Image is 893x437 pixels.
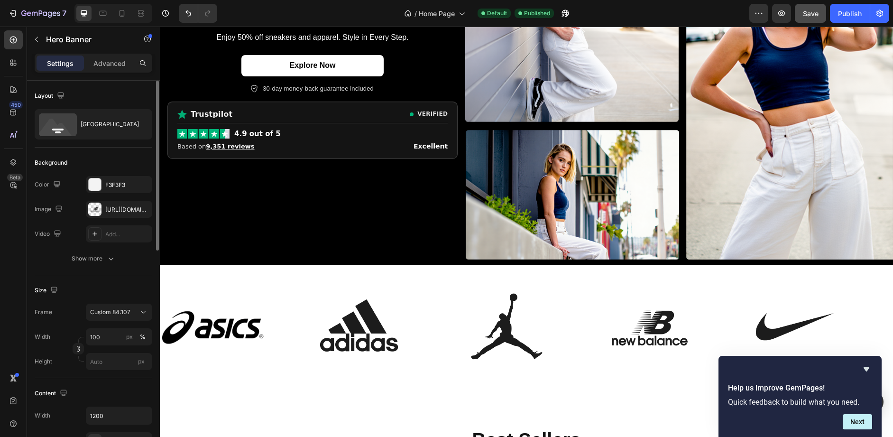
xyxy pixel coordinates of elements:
span: px [138,358,145,365]
img: [object Object] [436,260,543,341]
span: / [414,9,417,19]
img: Rating 5 stars [18,102,70,112]
label: Frame [35,308,52,316]
button: Next question [843,414,872,429]
input: px [86,353,152,370]
button: Show more [35,250,152,267]
p: Settings [47,58,74,68]
div: Beta [7,174,23,181]
div: Video [35,228,63,241]
button: % [124,331,135,343]
h2: Help us improve GemPages! [728,382,872,394]
input: Auto [86,407,152,424]
div: Publish [838,9,862,19]
div: Background [35,158,67,167]
p: Advanced [93,58,126,68]
div: 450 [9,101,23,109]
div: Undo/Redo [179,4,217,23]
p: Quick feedback to build what you need. [728,398,872,407]
span: Based on [18,116,95,124]
button: Custom 84:107 [86,304,152,321]
iframe: Design area [160,27,893,437]
span: Custom 84:107 [90,308,130,316]
input: px% [86,328,152,345]
div: Width [35,411,50,420]
div: Content [35,387,69,400]
label: Width [35,333,50,341]
button: Save [795,4,826,23]
a: 9,351 Trustpilot reviews [46,116,94,123]
div: Add... [105,230,150,239]
div: [URL][DOMAIN_NAME] [105,205,150,214]
button: Hide survey [861,363,872,375]
span: Save [803,9,819,18]
div: Show more [72,254,116,263]
p: 7 [62,8,66,19]
div: Color [35,178,63,191]
div: Help us improve GemPages! [728,363,872,429]
img: [object Object] [581,260,689,341]
img: [object Object] [291,260,398,341]
span: Published [524,9,550,18]
div: Image [35,203,64,216]
div: Layout [35,90,66,102]
button: Publish [830,4,870,23]
button: 7 [4,4,71,23]
span: Default [487,9,507,18]
img: [object Object] [146,260,253,341]
div: % [140,333,146,341]
div: px [126,333,133,341]
span: VERIFIED [258,84,288,91]
label: Height [35,357,52,366]
button: px [137,331,148,343]
div: [GEOGRAPHIC_DATA] [81,113,138,135]
img: [object Object] [0,260,108,341]
span: 4.9 out of 5 [74,103,121,112]
div: Size [35,284,60,297]
div: Reviews verified [250,84,288,91]
span: Excellent [254,116,288,124]
p: Hero Banner [46,34,127,45]
div: F3F3F3 [105,181,150,189]
span: Home Page [419,9,455,19]
strong: best sellers [312,403,421,424]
